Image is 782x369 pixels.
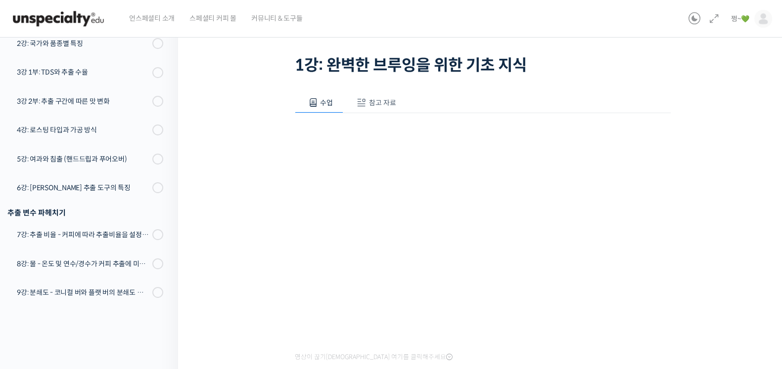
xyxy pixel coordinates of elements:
a: 홈 [3,287,65,312]
div: 3강 1부: TDS와 추출 수율 [17,67,149,78]
div: 추출 변수 파헤치기 [7,206,163,219]
h1: 1강: 완벽한 브루잉을 위한 기초 지식 [295,56,671,75]
a: 대화 [65,287,128,312]
span: 대화 [91,302,102,310]
div: 4강: 로스팅 타입과 가공 방식 [17,124,149,135]
div: 6강: [PERSON_NAME] 추출 도구의 특징 [17,182,149,193]
div: 8강: 물 - 온도 및 연수/경수가 커피 추출에 미치는 영향 [17,258,149,269]
div: 9강: 분쇄도 - 코니컬 버와 플랫 버의 분쇄도 차이는 왜 추출 결과물에 영향을 미치는가 [17,287,149,298]
a: 설정 [128,287,190,312]
span: 홈 [31,302,37,310]
div: 3강 2부: 추출 구간에 따른 맛 변화 [17,96,149,107]
span: 수업 [320,98,333,107]
span: 설정 [153,302,165,310]
div: 5강: 여과와 침출 (핸드드립과 푸어오버) [17,154,149,164]
span: 쩡~💚 [731,14,749,23]
div: 7강: 추출 비율 - 커피에 따라 추출비율을 설정하는 방법 [17,229,149,240]
span: 영상이 끊기[DEMOGRAPHIC_DATA] 여기를 클릭해주세요 [295,353,453,361]
div: 2강: 국가와 품종별 특징 [17,38,149,49]
span: 참고 자료 [369,98,396,107]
